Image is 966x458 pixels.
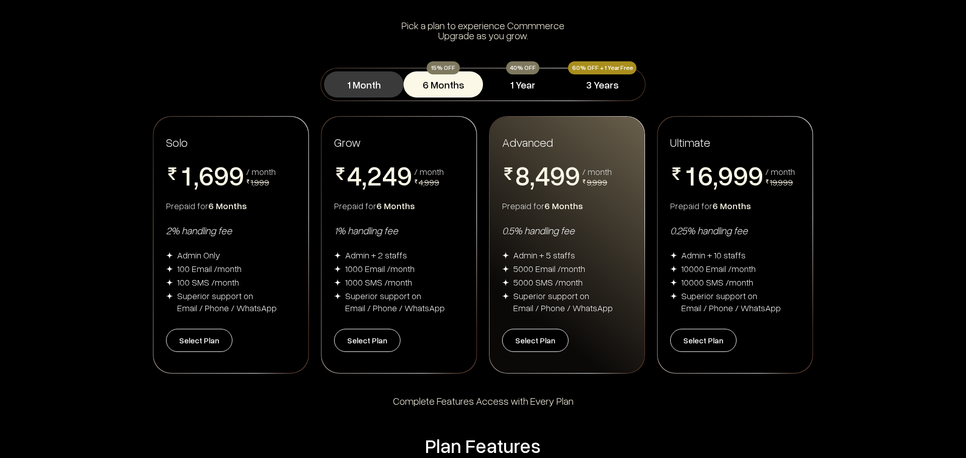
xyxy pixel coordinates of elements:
[683,189,698,216] span: 2
[502,293,509,300] img: img
[670,224,800,237] div: 0.25% handling fee
[506,61,539,74] div: 40% OFF
[177,290,277,314] div: Superior support on Email / Phone / WhatsApp
[718,161,733,189] span: 9
[214,161,229,189] span: 9
[334,200,464,212] div: Prepaid for
[427,61,460,74] div: 15% OFF
[565,161,580,189] span: 9
[419,176,439,188] span: 4,999
[166,135,188,149] span: Solo
[229,161,244,189] span: 9
[502,329,569,352] button: Select Plan
[681,249,746,261] div: Admin + 10 staffs
[345,276,412,288] div: 1000 SMS /month
[502,279,509,286] img: img
[397,161,412,189] span: 9
[502,224,632,237] div: 0.5% handling fee
[324,71,404,98] button: 1 Month
[177,276,239,288] div: 100 SMS /month
[513,290,613,314] div: Superior support on Email / Phone / WhatsApp
[166,265,173,272] img: img
[713,161,718,192] span: ,
[515,189,530,216] span: 9
[587,176,607,188] span: 9,999
[199,161,214,189] span: 6
[382,189,397,216] span: 5
[502,252,509,259] img: img
[670,279,677,286] img: img
[513,276,583,288] div: 5000 SMS /month
[166,224,296,237] div: 2% handling fee
[251,176,269,188] span: 1,999
[515,161,530,189] span: 8
[770,176,793,188] span: 19,999
[502,200,632,212] div: Prepaid for
[334,135,361,149] span: Grow
[376,200,415,211] span: 6 Months
[582,167,612,176] div: / month
[347,189,362,216] span: 5
[681,262,756,274] div: 10000 Email /month
[166,252,173,259] img: img
[362,161,367,192] span: ,
[550,161,565,189] span: 9
[166,293,173,300] img: img
[483,71,562,98] button: 1 Year
[345,290,445,314] div: Superior support on Email / Phone / WhatsApp
[334,224,464,237] div: 1% handling fee
[502,134,553,150] span: Advanced
[670,134,710,150] span: Ultimate
[698,189,713,216] span: 7
[177,262,242,274] div: 100 Email /month
[404,71,483,98] button: 6 Months
[166,200,296,212] div: Prepaid for
[582,179,586,184] img: pricing-rupee
[367,189,382,216] span: 3
[670,200,800,212] div: Prepaid for
[698,161,713,189] span: 6
[334,293,341,300] img: img
[246,179,250,184] img: pricing-rupee
[199,189,214,216] span: 7
[681,290,781,314] div: Superior support on Email / Phone / WhatsApp
[334,252,341,259] img: img
[179,161,194,189] span: 1
[157,20,809,40] div: Pick a plan to experience Commmerce Upgrade as you grow.
[670,265,677,272] img: img
[414,179,418,184] img: pricing-rupee
[166,167,179,180] img: pricing-rupee
[177,249,220,261] div: Admin Only
[208,200,247,211] span: 6 Months
[712,200,751,211] span: 6 Months
[246,167,276,176] div: / month
[670,329,737,352] button: Select Plan
[681,276,753,288] div: 10000 SMS /month
[544,200,583,211] span: 6 Months
[166,329,232,352] button: Select Plan
[530,161,535,192] span: ,
[166,279,173,286] img: img
[345,262,415,274] div: 1000 Email /month
[765,179,769,184] img: pricing-rupee
[194,161,199,192] span: ,
[765,167,795,176] div: / month
[535,189,550,216] span: 5
[670,293,677,300] img: img
[382,161,397,189] span: 4
[535,161,550,189] span: 4
[513,249,575,261] div: Admin + 5 staffs
[345,249,407,261] div: Admin + 2 staffs
[157,433,809,458] div: Plan Features
[502,167,515,180] img: pricing-rupee
[334,265,341,272] img: img
[513,262,585,274] div: 5000 Email /month
[502,265,509,272] img: img
[334,279,341,286] img: img
[367,161,382,189] span: 2
[670,167,683,180] img: pricing-rupee
[334,167,347,180] img: pricing-rupee
[733,161,748,189] span: 9
[414,167,444,176] div: / month
[347,161,362,189] span: 4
